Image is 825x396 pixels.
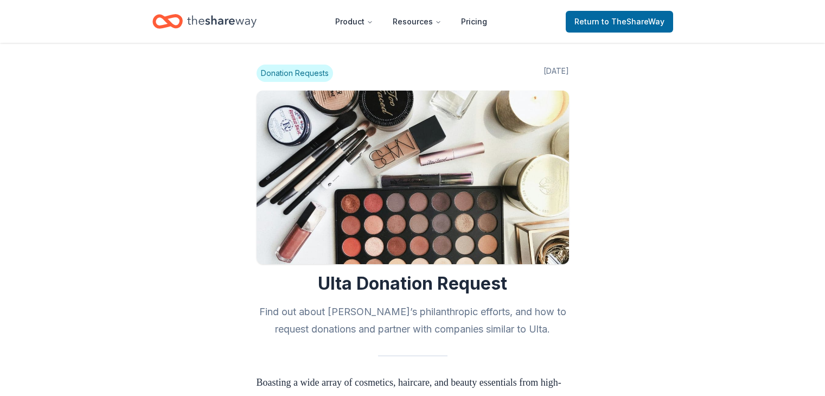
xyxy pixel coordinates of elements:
button: Product [327,11,382,33]
h1: Ulta Donation Request [257,273,569,295]
span: Donation Requests [257,65,333,82]
a: Pricing [452,11,496,33]
h2: Find out about [PERSON_NAME]’s philanthropic efforts, and how to request donations and partner wi... [257,303,569,338]
nav: Main [327,9,496,34]
a: Returnto TheShareWay [566,11,673,33]
span: [DATE] [543,65,569,82]
img: Image for Ulta Donation Request [257,91,569,264]
span: Return [574,15,664,28]
a: Home [152,9,257,34]
button: Resources [384,11,450,33]
span: to TheShareWay [602,17,664,26]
